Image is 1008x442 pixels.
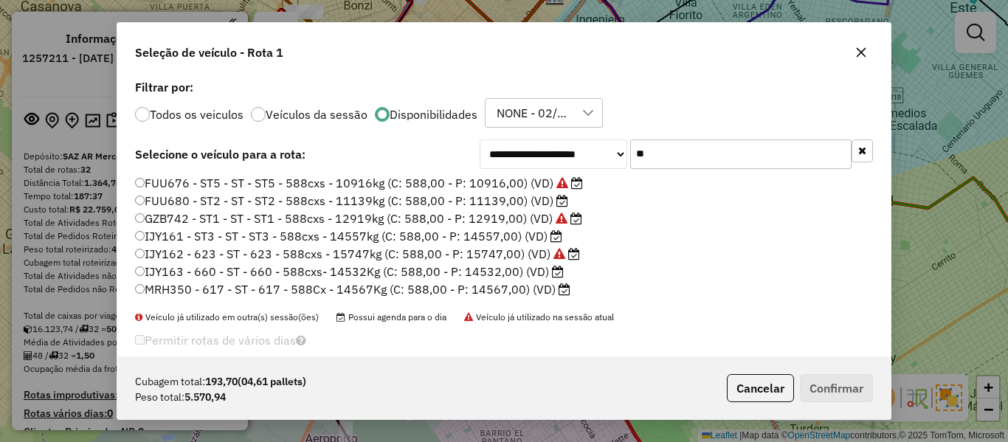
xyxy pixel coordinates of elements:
[135,266,145,276] input: IJY163 - 660 - ST - 660 - 588cxs- 14532Kg (C: 588,00 - P: 14532,00) (VD)
[135,263,564,280] label: IJY163 - 660 - ST - 660 - 588cxs- 14532Kg (C: 588,00 - P: 14532,00) (VD)
[135,249,145,258] input: IJY162 - 623 - ST - 623 - 588cxs - 15747kg (C: 588,00 - P: 15747,00) (VD)
[135,311,319,322] span: Veículo já utilizado em outra(s) sessão(ões)
[184,390,226,405] strong: 5.570,94
[135,245,580,263] label: IJY162 - 623 - ST - 623 - 588cxs - 15747kg (C: 588,00 - P: 15747,00) (VD)
[390,108,477,120] label: Disponibilidades
[135,280,570,298] label: MRH350 - 617 - ST - 617 - 588Cx - 14567Kg (C: 588,00 - P: 14567,00) (VD)
[135,147,305,162] strong: Selecione o veículo para a rota:
[135,174,583,192] label: FUU676 - ST5 - ST - ST5 - 588cxs - 10916kg (C: 588,00 - P: 10916,00) (VD)
[135,178,145,187] input: FUU676 - ST5 - ST - ST5 - 588cxs - 10916kg (C: 588,00 - P: 10916,00) (VD)
[464,311,614,322] span: Veículo já utilizado na sessão atual
[205,374,306,390] strong: 193,70
[550,230,562,242] i: Possui agenda para o dia
[556,177,568,189] i: Veículo já utilizado na sessão atual
[296,334,306,346] i: Selecione pelo menos um veículo
[135,227,562,245] label: IJY161 - ST3 - ST - ST3 - 588cxs - 14557kg (C: 588,00 - P: 14557,00) (VD)
[135,78,873,96] label: Filtrar por:
[135,326,306,354] label: Permitir rotas de vários dias
[556,213,567,224] i: Veículo já utilizado na sessão atual
[727,374,794,402] button: Cancelar
[150,108,244,120] label: Todos os veiculos
[336,311,446,322] span: Possui agenda para o dia
[553,248,565,260] i: Veículo já utilizado na sessão atual
[135,374,205,390] span: Cubagem total:
[238,375,306,388] span: (04,61 pallets)
[135,210,582,227] label: GZB742 - ST1 - ST - ST1 - 588cxs - 12919kg (C: 588,00 - P: 12919,00) (VD)
[552,266,564,277] i: Possui agenda para o dia
[491,99,574,127] div: NONE - 02/09 - PROMAX, NOVO
[135,213,145,223] input: GZB742 - ST1 - ST - ST1 - 588cxs - 12919kg (C: 588,00 - P: 12919,00) (VD)
[266,108,367,120] label: Veículos da sessão
[135,44,283,61] span: Seleção de veículo - Rota 1
[135,284,145,294] input: MRH350 - 617 - ST - 617 - 588Cx - 14567Kg (C: 588,00 - P: 14567,00) (VD)
[135,196,145,205] input: FUU680 - ST2 - ST - ST2 - 588cxs - 11139kg (C: 588,00 - P: 11139,00) (VD)
[556,195,568,207] i: Possui agenda para o dia
[570,213,582,224] i: Possui agenda para o dia
[135,231,145,241] input: IJY161 - ST3 - ST - ST3 - 588cxs - 14557kg (C: 588,00 - P: 14557,00) (VD)
[559,283,570,295] i: Possui agenda para o dia
[568,248,580,260] i: Possui agenda para o dia
[571,177,583,189] i: Possui agenda para o dia
[135,390,184,405] span: Peso total:
[135,192,568,210] label: FUU680 - ST2 - ST - ST2 - 588cxs - 11139kg (C: 588,00 - P: 11139,00) (VD)
[135,335,145,345] input: Permitir rotas de vários dias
